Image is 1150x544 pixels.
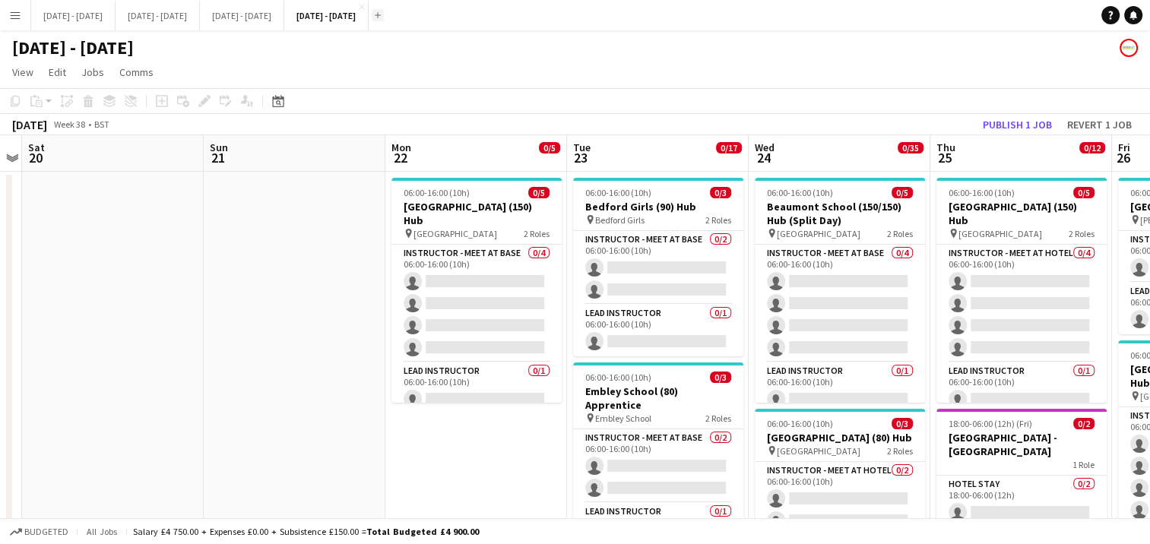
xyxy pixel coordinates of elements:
[755,462,925,536] app-card-role: Instructor - Meet at Hotel0/206:00-16:00 (10h)
[977,115,1058,134] button: Publish 1 job
[1116,149,1130,166] span: 26
[573,305,743,356] app-card-role: Lead Instructor0/106:00-16:00 (10h)
[1073,187,1095,198] span: 0/5
[49,65,66,79] span: Edit
[284,1,369,30] button: [DATE] - [DATE]
[936,245,1107,362] app-card-role: Instructor - Meet at Hotel0/406:00-16:00 (10h)
[573,178,743,356] app-job-card: 06:00-16:00 (10h)0/3Bedford Girls (90) Hub Bedford Girls2 RolesInstructor - Meet at Base0/206:00-...
[391,200,562,227] h3: [GEOGRAPHIC_DATA] (150) Hub
[1120,39,1138,57] app-user-avatar: Programmes & Operations
[391,141,411,154] span: Mon
[12,117,47,132] div: [DATE]
[84,526,120,537] span: All jobs
[892,418,913,429] span: 0/3
[540,155,559,166] div: 1 Job
[755,141,775,154] span: Wed
[24,527,68,537] span: Budgeted
[12,36,134,59] h1: [DATE] - [DATE]
[936,141,955,154] span: Thu
[539,142,560,153] span: 0/5
[936,200,1107,227] h3: [GEOGRAPHIC_DATA] (150) Hub
[716,142,742,153] span: 0/17
[528,187,550,198] span: 0/5
[43,62,72,82] a: Edit
[26,149,45,166] span: 20
[717,155,741,166] div: 5 Jobs
[1080,155,1104,166] div: 3 Jobs
[75,62,110,82] a: Jobs
[366,526,479,537] span: Total Budgeted £4 900.00
[12,65,33,79] span: View
[1072,459,1095,470] span: 1 Role
[887,228,913,239] span: 2 Roles
[113,62,160,82] a: Comms
[573,141,591,154] span: Tue
[8,523,71,540] button: Budgeted
[404,187,470,198] span: 06:00-16:00 (10h)
[81,65,104,79] span: Jobs
[777,228,860,239] span: [GEOGRAPHIC_DATA]
[391,245,562,362] app-card-role: Instructor - Meet at Base0/406:00-16:00 (10h)
[413,228,497,239] span: [GEOGRAPHIC_DATA]
[391,178,562,403] app-job-card: 06:00-16:00 (10h)0/5[GEOGRAPHIC_DATA] (150) Hub [GEOGRAPHIC_DATA]2 RolesInstructor - Meet at Base...
[1118,141,1130,154] span: Fri
[710,187,731,198] span: 0/3
[752,149,775,166] span: 24
[50,119,88,130] span: Week 38
[571,149,591,166] span: 23
[28,141,45,154] span: Sat
[898,155,923,166] div: 6 Jobs
[94,119,109,130] div: BST
[6,62,40,82] a: View
[898,142,923,153] span: 0/35
[573,384,743,412] h3: Embley School (80) Apprentice
[755,178,925,403] app-job-card: 06:00-16:00 (10h)0/5Beaumont School (150/150) Hub (Split Day) [GEOGRAPHIC_DATA]2 RolesInstructor ...
[573,200,743,213] h3: Bedford Girls (90) Hub
[585,372,651,383] span: 06:00-16:00 (10h)
[573,231,743,305] app-card-role: Instructor - Meet at Base0/206:00-16:00 (10h)
[585,187,651,198] span: 06:00-16:00 (10h)
[767,187,833,198] span: 06:00-16:00 (10h)
[133,526,479,537] div: Salary £4 750.00 + Expenses £0.00 + Subsistence £150.00 =
[1079,142,1105,153] span: 0/12
[595,214,645,226] span: Bedford Girls
[949,187,1015,198] span: 06:00-16:00 (10h)
[573,429,743,503] app-card-role: Instructor - Meet at Base0/206:00-16:00 (10h)
[705,214,731,226] span: 2 Roles
[892,187,913,198] span: 0/5
[936,362,1107,414] app-card-role: Lead Instructor0/106:00-16:00 (10h)
[936,178,1107,403] app-job-card: 06:00-16:00 (10h)0/5[GEOGRAPHIC_DATA] (150) Hub [GEOGRAPHIC_DATA]2 RolesInstructor - Meet at Hote...
[777,445,860,457] span: [GEOGRAPHIC_DATA]
[755,245,925,362] app-card-role: Instructor - Meet at Base0/406:00-16:00 (10h)
[524,228,550,239] span: 2 Roles
[934,149,955,166] span: 25
[949,418,1032,429] span: 18:00-06:00 (12h) (Fri)
[116,1,200,30] button: [DATE] - [DATE]
[31,1,116,30] button: [DATE] - [DATE]
[210,141,228,154] span: Sun
[1073,418,1095,429] span: 0/2
[389,149,411,166] span: 22
[767,418,833,429] span: 06:00-16:00 (10h)
[755,200,925,227] h3: Beaumont School (150/150) Hub (Split Day)
[755,431,925,444] h3: [GEOGRAPHIC_DATA] (80) Hub
[200,1,284,30] button: [DATE] - [DATE]
[595,413,651,424] span: Embley School
[755,362,925,414] app-card-role: Lead Instructor0/106:00-16:00 (10h)
[391,362,562,414] app-card-role: Lead Instructor0/106:00-16:00 (10h)
[887,445,913,457] span: 2 Roles
[1061,115,1138,134] button: Revert 1 job
[936,431,1107,458] h3: [GEOGRAPHIC_DATA] - [GEOGRAPHIC_DATA]
[710,372,731,383] span: 0/3
[208,149,228,166] span: 21
[958,228,1042,239] span: [GEOGRAPHIC_DATA]
[1069,228,1095,239] span: 2 Roles
[119,65,154,79] span: Comms
[705,413,731,424] span: 2 Roles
